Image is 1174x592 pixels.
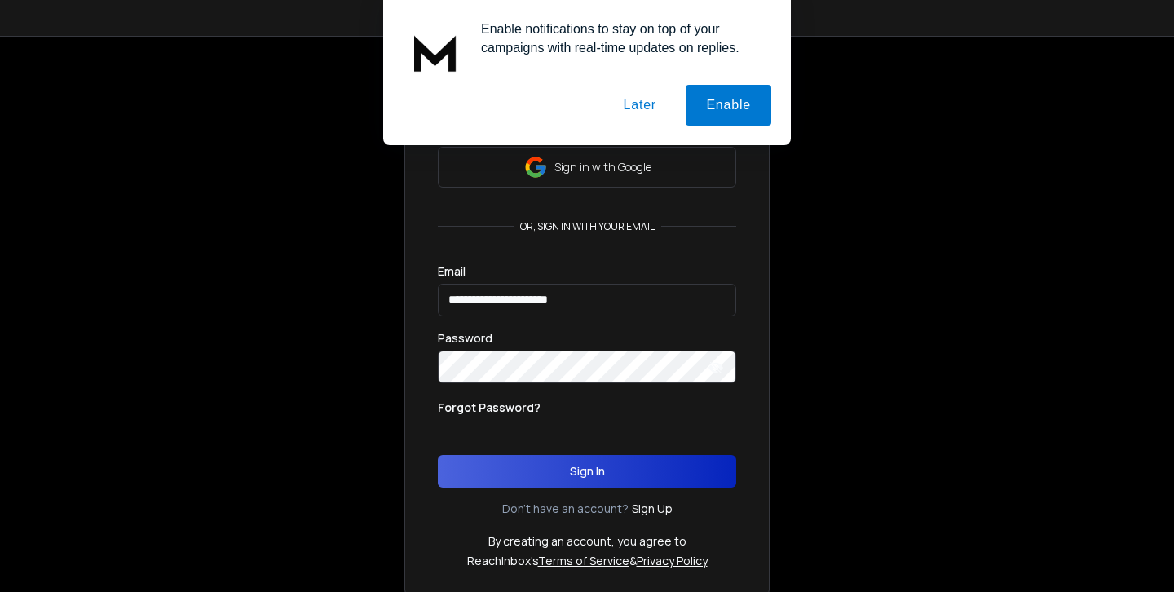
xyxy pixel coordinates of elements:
p: ReachInbox's & [467,553,708,569]
button: Enable [686,85,771,126]
a: Sign Up [632,501,673,517]
a: Terms of Service [538,553,629,568]
button: Later [602,85,676,126]
label: Email [438,266,466,277]
p: Sign in with Google [554,159,651,175]
p: Don't have an account? [502,501,629,517]
p: Forgot Password? [438,400,541,416]
img: notification icon [403,20,468,85]
button: Sign In [438,455,736,488]
p: or, sign in with your email [514,220,661,233]
a: Privacy Policy [637,553,708,568]
label: Password [438,333,492,344]
p: By creating an account, you agree to [488,533,686,550]
div: Enable notifications to stay on top of your campaigns with real-time updates on replies. [468,20,771,57]
button: Sign in with Google [438,147,736,188]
